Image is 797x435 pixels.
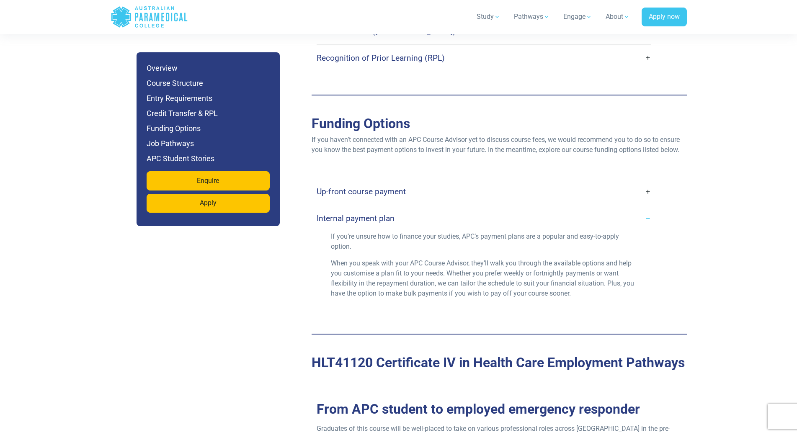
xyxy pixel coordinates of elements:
[331,258,637,299] p: When you speak with your APC Course Advisor, they’ll walk you through the available options and h...
[472,5,506,28] a: Study
[312,355,687,371] h2: Job Pathways
[317,187,406,196] h4: Up-front course payment
[111,3,188,31] a: Australian Paramedical College
[558,5,597,28] a: Engage
[601,5,635,28] a: About
[331,232,637,252] p: If you’re unsure how to finance your studies, APC’s payment plans are a popular and easy-to-apply...
[317,214,395,223] h4: Internal payment plan
[317,208,651,228] a: Internal payment plan
[312,401,687,417] h2: From APC student to employed emergency responder
[317,53,445,63] h4: Recognition of Prior Learning (RPL)
[642,8,687,27] a: Apply now
[312,135,687,155] p: If you haven’t connected with an APC Course Advisor yet to discuss course fees, we would recommen...
[317,182,651,201] a: Up-front course payment
[312,116,687,131] h2: Funding Options
[317,48,651,68] a: Recognition of Prior Learning (RPL)
[509,5,555,28] a: Pathways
